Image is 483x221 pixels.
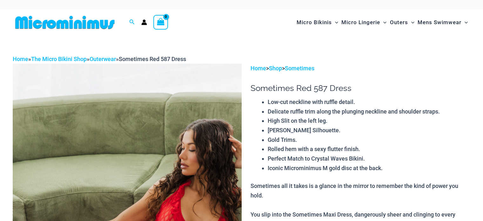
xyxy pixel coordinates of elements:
a: OutersMenu ToggleMenu Toggle [388,13,416,32]
a: Account icon link [141,19,147,25]
a: Micro LingerieMenu ToggleMenu Toggle [340,13,388,32]
a: Shop [269,65,282,72]
a: Mens SwimwearMenu ToggleMenu Toggle [416,13,469,32]
h1: Sometimes Red 587 Dress [251,83,470,93]
li: Low-cut neckline with ruffle detail. [268,97,470,107]
span: Menu Toggle [408,14,414,31]
img: MM SHOP LOGO FLAT [13,15,117,30]
span: » » » [13,56,186,62]
a: Home [13,56,28,62]
a: Outerwear [90,56,116,62]
li: Gold Trims. [268,135,470,145]
a: Sometimes [285,65,314,72]
span: Outers [390,14,408,31]
a: View Shopping Cart, empty [153,15,168,30]
nav: Site Navigation [294,12,470,33]
span: Menu Toggle [380,14,386,31]
span: Menu Toggle [461,14,468,31]
li: [PERSON_NAME] Silhouette. [268,126,470,135]
p: > > [251,64,470,73]
span: Micro Lingerie [341,14,380,31]
a: Search icon link [129,18,135,26]
a: Home [251,65,266,72]
li: Perfect Match to Crystal Waves Bikini. [268,154,470,163]
li: Delicate ruffle trim along the plunging neckline and shoulder straps. [268,107,470,116]
span: Micro Bikinis [297,14,332,31]
a: The Micro Bikini Shop [31,56,87,62]
li: Iconic Microminimus M gold disc at the back. [268,163,470,173]
span: Menu Toggle [332,14,338,31]
li: Rolled hem with a sexy flutter finish. [268,144,470,154]
a: Micro BikinisMenu ToggleMenu Toggle [295,13,340,32]
span: Mens Swimwear [418,14,461,31]
li: High Slit on the left leg. [268,116,470,126]
span: Sometimes Red 587 Dress [119,56,186,62]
